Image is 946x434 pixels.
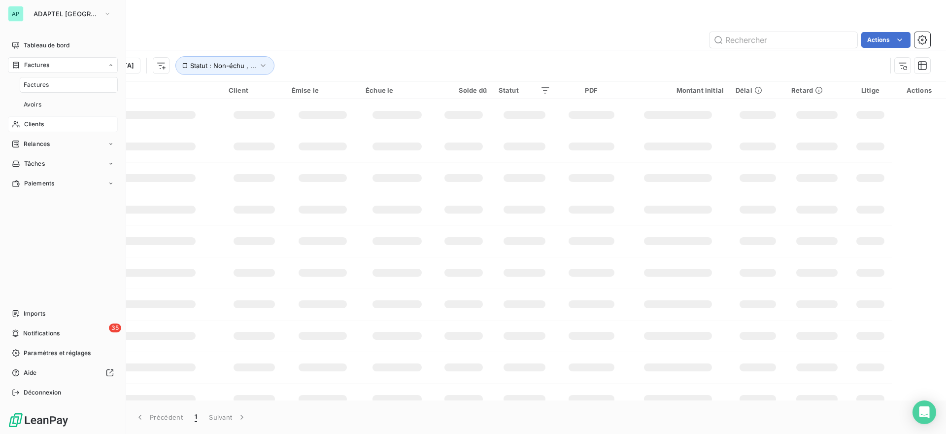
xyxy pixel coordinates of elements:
span: Imports [24,309,45,318]
span: Factures [24,61,49,70]
img: Logo LeanPay [8,412,69,428]
div: Statut [499,86,550,94]
span: Clients [24,120,44,129]
div: Retard [791,86,843,94]
span: 35 [109,324,121,332]
button: Actions [861,32,911,48]
button: 1 [189,407,203,428]
div: Litige [854,86,886,94]
div: PDF [562,86,620,94]
span: Relances [24,140,50,148]
div: Open Intercom Messenger [912,400,936,424]
button: Statut : Non-échu , ... [175,56,274,75]
div: Solde dû [440,86,487,94]
input: Rechercher [709,32,857,48]
div: Client [229,86,280,94]
div: Émise le [292,86,354,94]
button: Précédent [129,407,189,428]
div: Échue le [366,86,429,94]
div: AP [8,6,24,22]
button: Suivant [203,407,253,428]
a: Aide [8,365,118,381]
span: Tâches [24,159,45,168]
span: Tableau de bord [24,41,69,50]
span: Statut : Non-échu , ... [190,62,256,70]
div: Montant initial [632,86,724,94]
span: 1 [195,412,197,422]
span: Déconnexion [24,388,62,397]
div: Délai [736,86,779,94]
span: Aide [24,368,37,377]
span: Avoirs [24,100,41,109]
span: ADAPTEL [GEOGRAPHIC_DATA] [34,10,100,18]
span: Paramètres et réglages [24,349,91,358]
span: Paiements [24,179,54,188]
span: Factures [24,80,49,89]
span: Notifications [23,329,60,338]
div: Actions [898,86,940,94]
